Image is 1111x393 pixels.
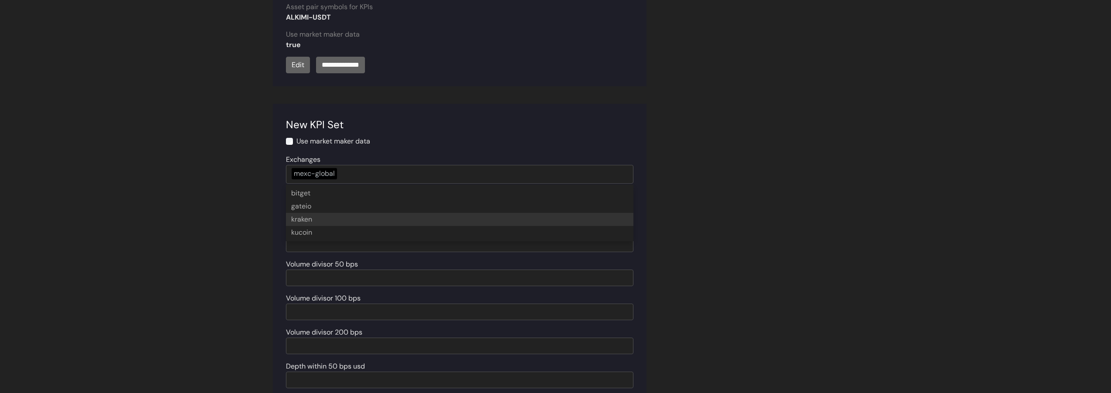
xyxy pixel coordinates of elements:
[286,293,361,304] label: Volume divisor 100 bps
[286,200,633,213] div: gateio
[286,29,360,40] label: Use market maker data
[286,361,365,372] label: Depth within 50 bps usd
[286,226,633,239] div: kucoin
[286,117,633,133] div: New KPI Set
[286,40,301,49] strong: true
[296,136,370,147] label: Use market maker data
[292,168,337,179] div: mexc-global
[286,187,633,200] div: bitget
[286,327,362,338] label: Volume divisor 200 bps
[286,57,310,73] a: Edit
[286,259,358,270] label: Volume divisor 50 bps
[286,13,331,22] strong: ALKIMI-USDT
[286,154,320,165] label: Exchanges
[286,2,373,12] label: Asset pair symbols for KPIs
[286,213,633,226] div: kraken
